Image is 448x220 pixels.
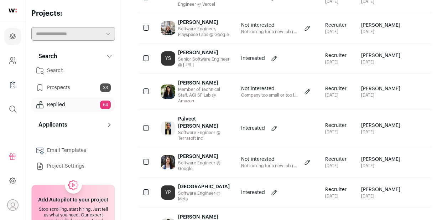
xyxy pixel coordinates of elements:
div: YP [161,185,175,200]
span: Recruiter [325,186,347,193]
div: [DATE] [325,163,347,169]
span: [DATE] [361,29,400,35]
div: [PERSON_NAME] [178,19,230,26]
span: [DATE] [361,193,400,199]
p: Not looking for a new job right now [241,29,298,35]
p: Not looking for a new job right now [241,163,298,169]
div: [DATE] [325,129,347,135]
div: [PERSON_NAME] [178,49,230,56]
h2: Add Autopilot to your project [38,196,108,204]
span: [PERSON_NAME] [361,156,400,163]
span: Recruiter [325,122,347,129]
div: Software Engineer @ Terrasoft Inc [178,130,230,141]
div: Palveet [PERSON_NAME] [178,116,230,130]
div: YS [161,51,175,66]
div: Software Engineer @ Meta [178,190,230,202]
img: wellfound-shorthand-0d5821cbd27db2630d0214b213865d53afaa358527fdda9d0ea32b1df1b89c2c.svg [9,9,17,12]
p: Interested [241,125,265,132]
a: Company Lists [4,76,21,93]
p: Not interested [241,85,298,92]
div: Software Engineer @ Google [178,160,230,172]
button: Search [31,49,115,63]
span: Recruiter [325,156,347,163]
p: Interested [241,55,265,62]
a: Email Templates [31,143,115,158]
p: Applicants [34,121,67,129]
div: [PERSON_NAME] [178,153,230,160]
span: [DATE] [361,92,400,98]
div: [DATE] [325,29,347,35]
a: Project Settings [31,159,115,173]
h2: Projects: [31,9,115,19]
button: Applicants [31,118,115,132]
span: [PERSON_NAME] [361,85,400,92]
div: Software Engineer, Playspace Labs @ Google [178,26,230,37]
div: Senior Software Engineer @ [URL] [178,56,230,68]
div: [DATE] [325,193,347,199]
div: [DATE] [325,59,347,65]
span: [PERSON_NAME] [361,122,400,129]
p: Not interested [241,22,298,29]
div: [DATE] [325,92,347,98]
span: Recruiter [325,52,347,59]
span: Recruiter [325,22,347,29]
div: [PERSON_NAME] [178,80,230,87]
a: Company and ATS Settings [4,52,21,69]
span: 64 [100,101,111,109]
span: [PERSON_NAME] [361,22,400,29]
img: 4445cb8e7e399976cf0012c4aa9025f43a7392df2f226fdbfba671ba9ce6e1ca [161,85,175,99]
a: Prospects33 [31,81,115,95]
span: [PERSON_NAME] [361,186,400,193]
div: [GEOGRAPHIC_DATA] [178,183,230,190]
a: Replied64 [31,98,115,112]
span: Recruiter [325,85,347,92]
p: Interested [241,189,265,196]
span: 33 [100,83,111,92]
span: [PERSON_NAME] [361,52,400,59]
a: Projects [4,28,21,45]
img: b64204ca09904aea7e488c249e16278c91329de6a6dc3aaf063c0707eb65af11.jpg [161,21,175,35]
p: Company too small or too large [241,92,298,98]
div: Member of Technical Staff, AGI SF Lab @ Amazon [178,87,230,104]
span: [DATE] [361,59,400,65]
span: [DATE] [361,129,400,135]
a: Search [31,63,115,78]
p: Not interested [241,156,298,163]
img: e38b51750f45fea19adb0643245c9ba049ced606e93755a824a6c2d243513960 [161,121,175,135]
p: Search [34,52,57,61]
button: Open dropdown [7,199,19,211]
img: 1376c2aee73a203c93c567b38174abc0d51aac565552292f27568f26d2d4e5cc.jpg [161,155,175,169]
span: [DATE] [361,163,400,169]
